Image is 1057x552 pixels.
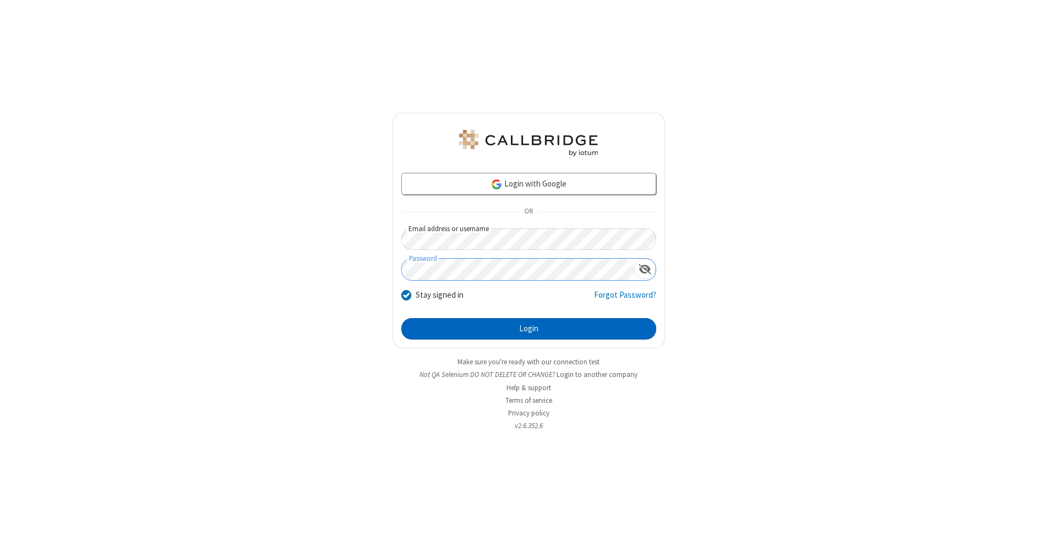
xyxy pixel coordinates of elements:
[416,289,464,302] label: Stay signed in
[457,357,600,367] a: Make sure you're ready with our connection test
[393,420,665,431] li: v2.6.352.6
[402,259,634,280] input: Password
[506,383,551,392] a: Help & support
[505,396,552,405] a: Terms of service
[401,318,656,340] button: Login
[520,204,537,220] span: OR
[557,369,638,380] button: Login to another company
[401,228,656,250] input: Email address or username
[634,259,656,279] div: Show password
[508,408,549,418] a: Privacy policy
[594,289,656,310] a: Forgot Password?
[401,173,656,195] a: Login with Google
[491,178,503,190] img: google-icon.png
[393,369,665,380] li: Not QA Selenium DO NOT DELETE OR CHANGE?
[457,130,600,156] img: QA Selenium DO NOT DELETE OR CHANGE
